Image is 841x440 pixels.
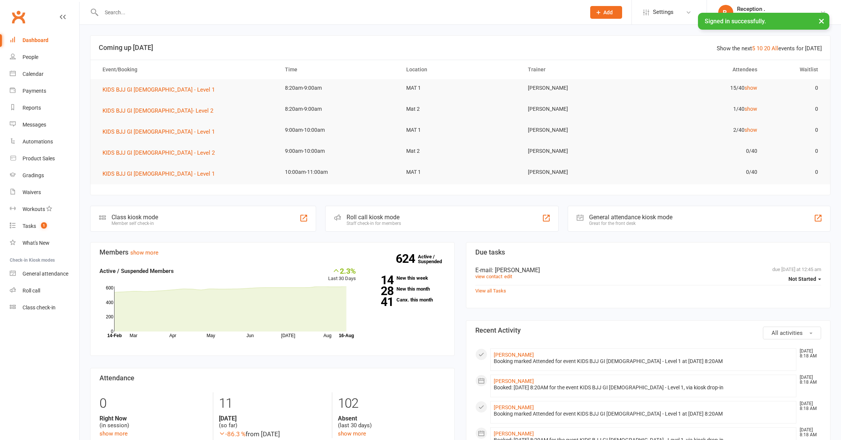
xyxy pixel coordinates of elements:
[764,60,825,79] th: Waitlist
[494,378,534,384] a: [PERSON_NAME]
[10,49,79,66] a: People
[772,45,778,52] a: All
[338,415,445,429] div: (last 30 days)
[278,163,400,181] td: 10:00am-11:00am
[788,276,816,282] span: Not Started
[278,60,400,79] th: Time
[278,100,400,118] td: 8:20am-9:00am
[521,100,643,118] td: [PERSON_NAME]
[764,79,825,97] td: 0
[763,327,821,339] button: All activities
[399,100,521,118] td: Mat 2
[338,415,445,422] strong: Absent
[23,189,41,195] div: Waivers
[99,374,445,382] h3: Attendance
[796,401,821,411] time: [DATE] 8:18 AM
[764,121,825,139] td: 0
[399,121,521,139] td: MAT 1
[102,106,219,115] button: KIDS BJJ GI [DEMOGRAPHIC_DATA]- Level 2
[23,88,46,94] div: Payments
[99,430,128,437] a: show more
[642,142,764,160] td: 0/40
[815,13,828,29] button: ×
[328,267,356,283] div: Last 30 Days
[796,428,821,437] time: [DATE] 8:18 AM
[492,267,540,274] span: : [PERSON_NAME]
[494,384,793,391] div: Booked: [DATE] 8:20AM for the event KIDS BJJ GI [DEMOGRAPHIC_DATA] - Level 1, via kiosk drop-in
[521,79,643,97] td: [PERSON_NAME]
[745,127,757,133] a: show
[10,32,79,49] a: Dashboard
[764,163,825,181] td: 0
[102,148,220,157] button: KIDS BJJ GI [DEMOGRAPHIC_DATA] - Level 2
[521,142,643,160] td: [PERSON_NAME]
[23,288,40,294] div: Roll call
[642,100,764,118] td: 1/40
[653,4,674,21] span: Settings
[10,218,79,235] a: Tasks 1
[475,249,821,256] h3: Due tasks
[589,221,672,226] div: Great for the front desk
[112,214,158,221] div: Class kiosk mode
[9,8,28,26] a: Clubworx
[41,222,47,229] span: 1
[717,44,822,53] div: Show the next events for [DATE]
[99,44,822,51] h3: Coming up [DATE]
[642,163,764,181] td: 0/40
[494,352,534,358] a: [PERSON_NAME]
[494,404,534,410] a: [PERSON_NAME]
[278,121,400,139] td: 9:00am-10:00am
[367,274,393,286] strong: 14
[102,149,215,156] span: KIDS BJJ GI [DEMOGRAPHIC_DATA] - Level 2
[10,282,79,299] a: Roll call
[99,415,207,429] div: (in session)
[10,167,79,184] a: Gradings
[102,128,215,135] span: KIDS BJJ GI [DEMOGRAPHIC_DATA] - Level 1
[494,358,793,365] div: Booking marked Attended for event KIDS BJJ GI [DEMOGRAPHIC_DATA] - Level 1 at [DATE] 8:20AM
[10,201,79,218] a: Workouts
[737,12,820,19] div: [PERSON_NAME] Brazilian Jiu-Jitsu
[23,155,55,161] div: Product Sales
[399,79,521,97] td: MAT 1
[338,392,445,415] div: 102
[772,330,803,336] span: All activities
[10,235,79,252] a: What's New
[367,296,393,307] strong: 41
[219,415,326,429] div: (so far)
[764,45,770,52] a: 20
[418,249,451,270] a: 624Active / Suspended
[367,276,445,280] a: 14New this week
[399,163,521,181] td: MAT 1
[102,85,220,94] button: KIDS BJJ GI [DEMOGRAPHIC_DATA] - Level 1
[494,411,793,417] div: Booking marked Attended for event KIDS BJJ GI [DEMOGRAPHIC_DATA] - Level 1 at [DATE] 8:20AM
[219,430,246,438] span: -86.3 %
[130,249,158,256] a: show more
[642,121,764,139] td: 2/40
[23,54,38,60] div: People
[642,60,764,79] th: Attendees
[112,221,158,226] div: Member self check-in
[10,116,79,133] a: Messages
[219,415,326,422] strong: [DATE]
[219,429,326,439] div: from [DATE]
[757,45,763,52] a: 10
[737,6,820,12] div: Reception .
[475,288,506,294] a: View all Tasks
[102,170,215,177] span: KIDS BJJ GI [DEMOGRAPHIC_DATA] - Level 1
[23,37,48,43] div: Dashboard
[521,60,643,79] th: Trainer
[752,45,755,52] a: 5
[99,7,580,18] input: Search...
[10,184,79,201] a: Waivers
[23,206,45,212] div: Workouts
[399,60,521,79] th: Location
[796,349,821,359] time: [DATE] 8:18 AM
[745,85,757,91] a: show
[521,163,643,181] td: [PERSON_NAME]
[102,169,220,178] button: KIDS BJJ GI [DEMOGRAPHIC_DATA] - Level 1
[23,71,44,77] div: Calendar
[347,214,401,221] div: Roll call kiosk mode
[788,272,821,286] button: Not Started
[23,139,53,145] div: Automations
[367,286,445,291] a: 28New this month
